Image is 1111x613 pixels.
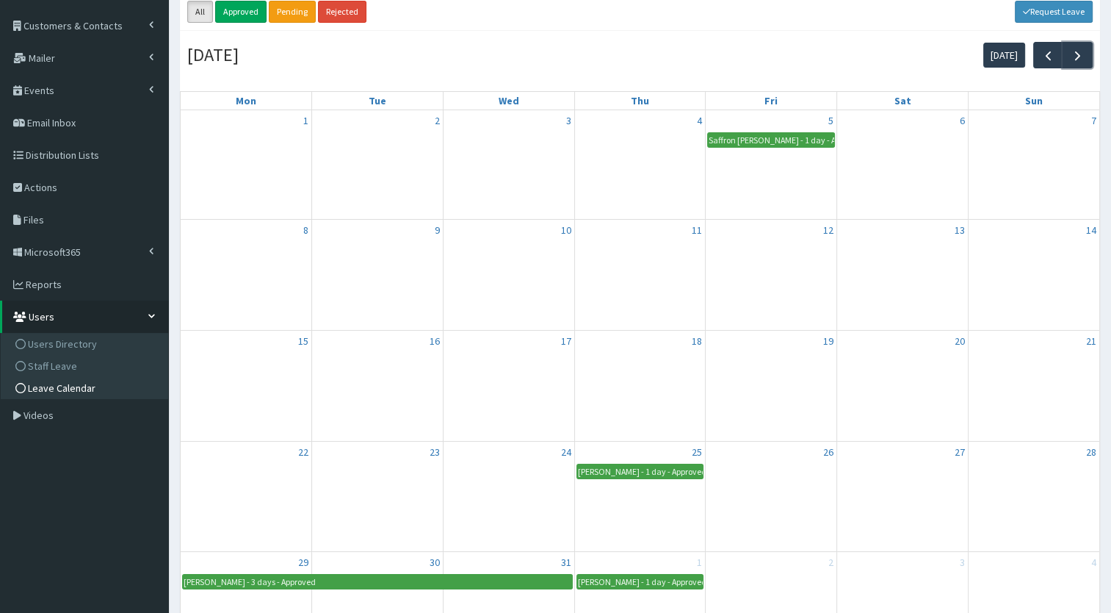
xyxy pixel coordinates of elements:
[269,1,316,23] a: Pending
[1015,1,1093,23] a: Request Leave
[427,552,443,573] a: December 30, 2025
[312,331,444,442] td: December 16, 2025
[891,92,913,110] a: Saturday
[443,110,574,220] td: December 3, 2025
[183,575,316,589] div: [PERSON_NAME] - 3 days - Approved
[957,110,968,131] a: December 6, 2025
[837,110,969,220] td: December 6, 2025
[23,19,123,32] span: Customers & Contacts
[496,92,522,110] a: Wednesday
[820,442,836,462] a: December 26, 2025
[577,575,703,589] div: [PERSON_NAME] - 1 day - Approved
[1022,92,1046,110] a: Sunday
[312,110,444,220] td: December 2, 2025
[432,220,443,240] a: December 9, 2025
[707,132,835,148] a: Saffron [PERSON_NAME] - 1 day - Approved
[4,377,168,399] a: Leave Calendar
[689,220,705,240] a: December 11, 2025
[443,441,574,552] td: December 24, 2025
[312,220,444,331] td: December 9, 2025
[576,464,704,479] a: [PERSON_NAME] - 1 day - Approved
[318,1,366,23] a: Rejected
[558,442,574,462] a: December 24, 2025
[968,220,1099,331] td: December 14, 2025
[968,331,1099,442] td: December 21, 2025
[574,220,706,331] td: December 11, 2025
[706,441,837,552] td: December 26, 2025
[694,552,705,573] a: January 1, 2026
[574,441,706,552] td: December 25, 2025
[300,220,311,240] a: December 8, 2025
[28,359,77,373] span: Staff Leave
[574,331,706,442] td: December 18, 2025
[26,148,99,162] span: Distribution Lists
[427,331,443,351] a: December 16, 2025
[443,331,574,442] td: December 17, 2025
[837,220,969,331] td: December 13, 2025
[952,331,968,351] a: December 20, 2025
[820,331,836,351] a: December 19, 2025
[295,442,311,462] a: December 22, 2025
[432,110,443,131] a: December 2, 2025
[24,84,54,97] span: Events
[837,441,969,552] td: December 27, 2025
[983,43,1025,68] button: [DATE]
[820,220,836,240] a: December 12, 2025
[27,116,76,129] span: Email Inbox
[694,110,705,131] a: December 4, 2025
[295,331,311,351] a: December 15, 2025
[761,92,781,110] a: Friday
[576,574,704,589] a: [PERSON_NAME] - 1 day - Approved
[215,1,267,23] a: Approved
[577,465,703,478] div: [PERSON_NAME] - 1 day - Approved
[28,337,97,351] span: Users Directory
[706,331,837,442] td: December 19, 2025
[427,442,443,462] a: December 23, 2025
[366,92,389,110] a: Tuesday
[706,110,837,220] td: December 5, 2025
[957,552,968,573] a: January 3, 2026
[24,181,57,194] span: Actions
[1083,220,1099,240] a: December 14, 2025
[233,92,259,110] a: Monday
[837,331,969,442] td: December 20, 2025
[300,110,311,131] a: December 1, 2025
[952,220,968,240] a: December 13, 2025
[295,552,311,573] a: December 29, 2025
[1063,42,1093,68] button: Next month
[312,441,444,552] td: December 23, 2025
[26,278,62,291] span: Reports
[29,310,54,323] span: Users
[1088,110,1099,131] a: December 7, 2025
[558,331,574,351] a: December 17, 2025
[689,331,705,351] a: December 18, 2025
[23,409,54,422] span: Videos
[1088,552,1099,573] a: January 4, 2026
[558,552,574,573] a: December 31, 2025
[825,110,836,131] a: December 5, 2025
[29,51,55,65] span: Mailer
[1083,331,1099,351] a: December 21, 2025
[23,213,44,226] span: Files
[968,110,1099,220] td: December 7, 2025
[181,110,312,220] td: December 1, 2025
[968,441,1099,552] td: December 28, 2025
[187,46,239,65] h2: [DATE]
[4,355,168,377] a: Staff Leave
[187,1,213,23] a: All
[1033,42,1063,68] button: Previous month
[181,220,312,331] td: December 8, 2025
[1083,442,1099,462] a: December 28, 2025
[952,442,968,462] a: December 27, 2025
[563,110,574,131] a: December 3, 2025
[628,92,652,110] a: Thursday
[181,441,312,552] td: December 22, 2025
[28,381,95,395] span: Leave Calendar
[825,552,836,573] a: January 2, 2026
[24,245,81,259] span: Microsoft365
[182,574,573,589] a: [PERSON_NAME] - 3 days - Approved
[574,110,706,220] td: December 4, 2025
[706,220,837,331] td: December 12, 2025
[558,220,574,240] a: December 10, 2025
[4,333,168,355] a: Users Directory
